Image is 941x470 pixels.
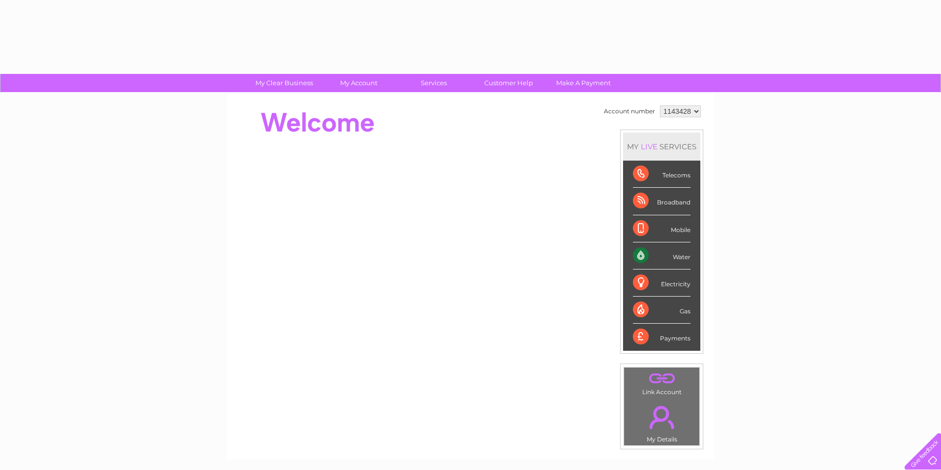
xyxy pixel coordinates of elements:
div: MY SERVICES [623,133,700,161]
a: Customer Help [468,74,549,92]
div: Water [633,242,690,269]
div: LIVE [639,142,659,151]
div: Payments [633,324,690,350]
div: Telecoms [633,161,690,188]
div: Electricity [633,269,690,297]
div: Broadband [633,188,690,215]
a: Services [393,74,474,92]
a: . [627,370,697,387]
td: Account number [601,103,658,120]
a: Make A Payment [543,74,624,92]
a: My Clear Business [244,74,325,92]
a: . [627,400,697,435]
a: My Account [318,74,400,92]
td: My Details [624,398,700,446]
td: Link Account [624,367,700,398]
div: Gas [633,297,690,324]
div: Mobile [633,215,690,242]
